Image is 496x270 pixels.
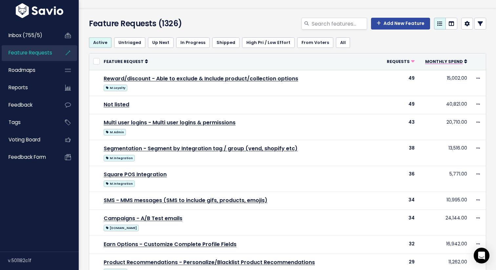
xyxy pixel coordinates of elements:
[419,140,471,166] td: 13,516.00
[89,18,215,30] h4: Feature Requests (1326)
[381,192,419,210] td: 34
[14,3,65,18] img: logo-white.9d6f32f41409.svg
[104,58,148,65] a: Feature Request
[104,154,135,162] a: M.Integration
[9,101,32,108] span: Feedback
[297,37,333,48] a: From Voters
[387,59,410,64] span: Requests
[242,37,295,48] a: High Pri / Low Effort
[387,58,415,65] a: Requests
[419,192,471,210] td: 10,995.00
[2,132,54,147] a: Voting Board
[381,236,419,254] td: 32
[9,49,52,56] span: Feature Requests
[381,210,419,236] td: 34
[104,197,267,204] a: SMS - MMS messages (SMS to include gifs, products, emojis)
[381,166,419,192] td: 36
[104,129,126,135] span: M.Admin
[419,96,471,114] td: 40,821.00
[2,63,54,78] a: Roadmaps
[114,37,145,48] a: Untriaged
[89,37,112,48] a: Active
[104,128,126,136] a: M.Admin
[104,75,298,82] a: Reward/discount - Able to exclude & Include product/collection options
[8,252,79,269] div: v.501182c1f
[104,119,236,126] a: Multi user logins - Multi user logins & permissions
[2,80,54,95] a: Reports
[336,37,350,48] a: All
[104,259,315,266] a: Product Recommendations - Personalize/Blacklist Product Recommendations
[2,28,54,43] a: Inbox (755/5)
[104,240,237,248] a: Earn Options - Customize Complete Profile Fields
[381,114,419,140] td: 43
[9,32,42,39] span: Inbox (755/5)
[371,18,430,30] a: Add New Feature
[9,154,46,160] span: Feedback form
[311,18,367,30] input: Search features...
[104,223,139,232] a: [DOMAIN_NAME]
[419,236,471,254] td: 16,942.00
[381,96,419,114] td: 49
[104,101,129,108] a: Not listed
[474,248,489,263] div: Open Intercom Messenger
[9,67,35,73] span: Roadmaps
[2,150,54,165] a: Feedback form
[425,59,463,64] span: Monthly spend
[419,210,471,236] td: 24,144.00
[104,83,127,92] a: M.Loyalty
[148,37,174,48] a: Up Next
[104,145,298,152] a: Segmentation - Segment by Integration tag / group (vend, shopify etc)
[2,115,54,130] a: Tags
[419,114,471,140] td: 20,710.00
[104,155,135,161] span: M.Integration
[381,70,419,96] td: 49
[419,70,471,96] td: 15,002.00
[212,37,239,48] a: Shipped
[381,140,419,166] td: 38
[89,37,486,48] ul: Filter feature requests
[9,119,21,126] span: Tags
[104,171,167,178] a: Square POS Integration
[104,85,127,91] span: M.Loyalty
[104,215,182,222] a: Campaigns - A/B Test emails
[9,84,28,91] span: Reports
[2,45,54,60] a: Feature Requests
[104,179,135,187] a: M.Integration
[176,37,210,48] a: In Progress
[9,136,40,143] span: Voting Board
[104,59,144,64] span: Feature Request
[104,180,135,187] span: M.Integration
[2,97,54,113] a: Feedback
[419,166,471,192] td: 5,771.00
[425,58,467,65] a: Monthly spend
[104,225,139,231] span: [DOMAIN_NAME]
